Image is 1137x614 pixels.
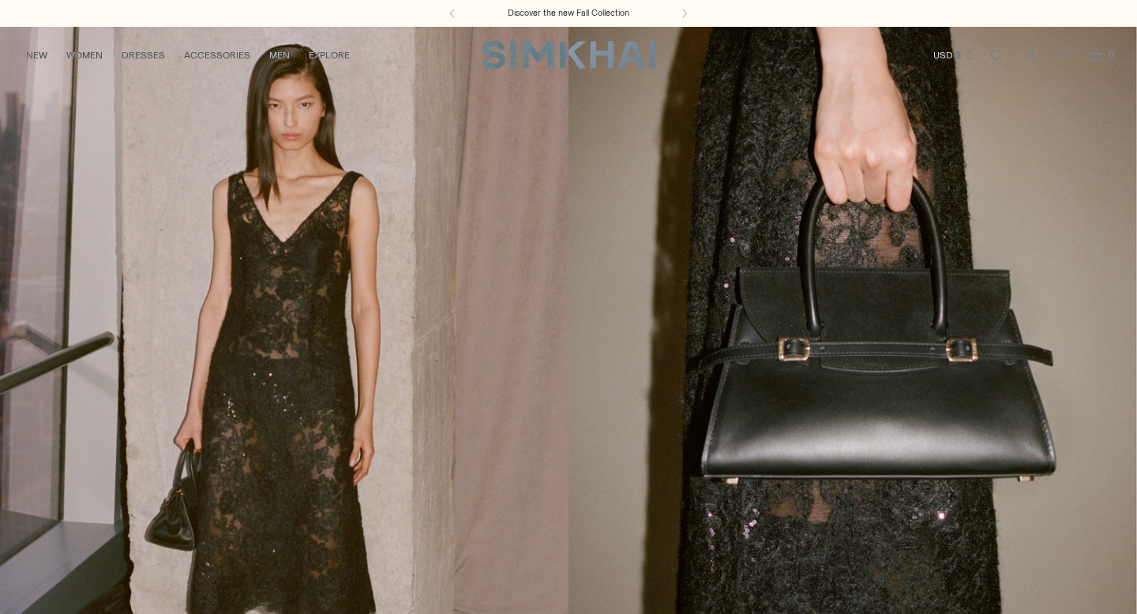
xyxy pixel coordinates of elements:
a: Open cart modal [1080,39,1112,71]
a: DRESSES [122,38,165,73]
span: 0 [1104,47,1118,62]
a: NEW [26,38,47,73]
a: Discover the new Fall Collection [508,7,629,20]
a: SIMKHAI [482,39,655,70]
a: WOMEN [66,38,103,73]
a: EXPLORE [309,38,350,73]
a: ACCESSORIES [184,38,250,73]
a: Go to the account page [1014,39,1045,71]
button: USD $ [933,38,975,73]
a: Open search modal [981,39,1012,71]
a: Wishlist [1047,39,1079,71]
a: MEN [269,38,290,73]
